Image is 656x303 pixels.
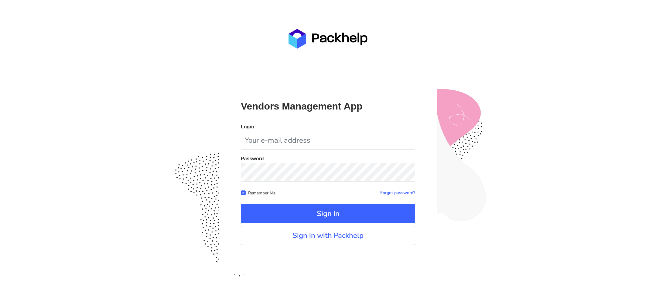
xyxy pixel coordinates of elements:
input: Your e-mail address [241,131,415,150]
a: Sign in with Packhelp [241,226,415,245]
button: Sign In [241,204,415,223]
p: Password [241,156,415,161]
p: Vendors Management App [241,100,415,112]
p: Login [241,124,415,129]
label: Remember Me [248,189,275,196]
a: Forgot password? [380,190,415,196]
